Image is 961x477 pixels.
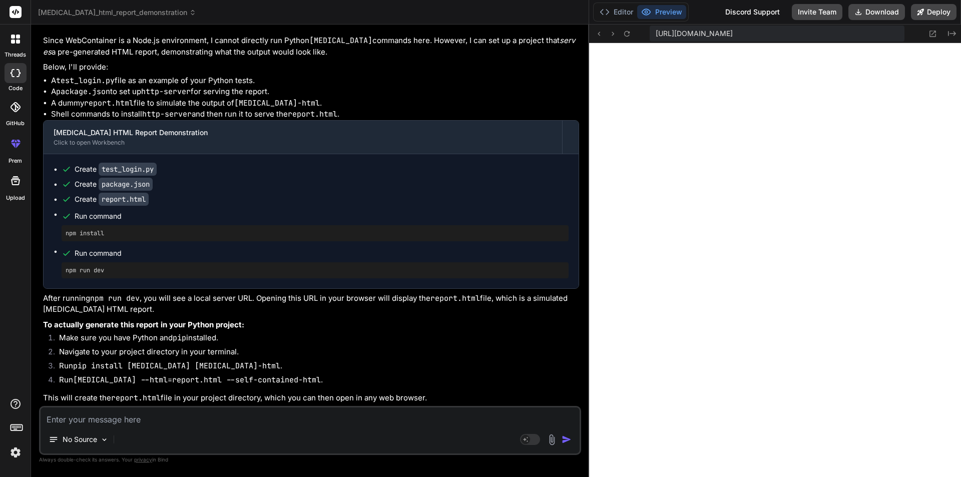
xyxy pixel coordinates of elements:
iframe: Preview [589,43,961,477]
p: Always double-check its answers. Your in Bind [39,455,581,464]
label: prem [9,157,22,165]
span: privacy [134,456,152,462]
div: Create [75,179,153,189]
code: report.html [111,393,161,403]
p: No Source [63,434,97,444]
span: [URL][DOMAIN_NAME] [656,29,733,39]
label: code [9,84,23,93]
span: [MEDICAL_DATA]_html_report_demonstration [38,8,196,18]
code: test_login.py [99,163,157,176]
img: icon [562,434,572,444]
p: After running , you will see a local server URL. Opening this URL in your browser will display th... [43,293,579,315]
button: Invite Team [792,4,842,20]
div: Create [75,194,149,204]
code: test_login.py [56,76,115,86]
code: package.json [56,87,110,97]
code: package.json [99,178,153,191]
button: Deploy [911,4,956,20]
p: Since WebContainer is a Node.js environment, I cannot directly run Python commands here. However,... [43,35,579,58]
code: npm run dev [90,293,140,303]
code: http-server [142,109,192,119]
button: Preview [637,5,686,19]
pre: npm run dev [66,266,565,274]
div: Create [75,164,157,174]
code: report.html [99,193,149,206]
code: http-server [141,87,191,97]
li: Run . [51,374,579,388]
em: serves [43,36,575,57]
img: Pick Models [100,435,109,444]
li: Make sure you have Python and installed. [51,332,579,346]
button: Editor [596,5,637,19]
li: Run . [51,360,579,374]
code: report.html [288,109,337,119]
p: Below, I'll provide: [43,62,579,73]
li: Shell commands to install and then run it to serve the . [51,109,579,120]
code: [MEDICAL_DATA] --html=report.html --self-contained-html [73,375,321,385]
label: Upload [6,194,25,202]
div: [MEDICAL_DATA] HTML Report Demonstration [54,128,552,138]
button: Download [848,4,905,20]
li: A to set up for serving the report. [51,86,579,98]
button: [MEDICAL_DATA] HTML Report DemonstrationClick to open Workbench [44,121,562,154]
strong: To actually generate this report in your Python project: [43,320,244,329]
code: [MEDICAL_DATA]-html [234,98,320,108]
div: Click to open Workbench [54,139,552,147]
span: Run command [75,248,569,258]
li: A file as an example of your Python tests. [51,75,579,87]
img: attachment [546,434,558,445]
code: pip [173,333,186,343]
code: pip install [MEDICAL_DATA] [MEDICAL_DATA]-html [73,361,280,371]
img: settings [7,444,24,461]
li: Navigate to your project directory in your terminal. [51,346,579,360]
span: Run command [75,211,569,221]
label: threads [5,51,26,59]
label: GitHub [6,119,25,128]
div: Discord Support [719,4,786,20]
code: report.html [430,293,480,303]
p: This will create the file in your project directory, which you can then open in any web browser. [43,392,579,404]
pre: npm install [66,229,565,237]
code: report.html [84,98,134,108]
code: [MEDICAL_DATA] [309,36,372,46]
li: A dummy file to simulate the output of . [51,98,579,109]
